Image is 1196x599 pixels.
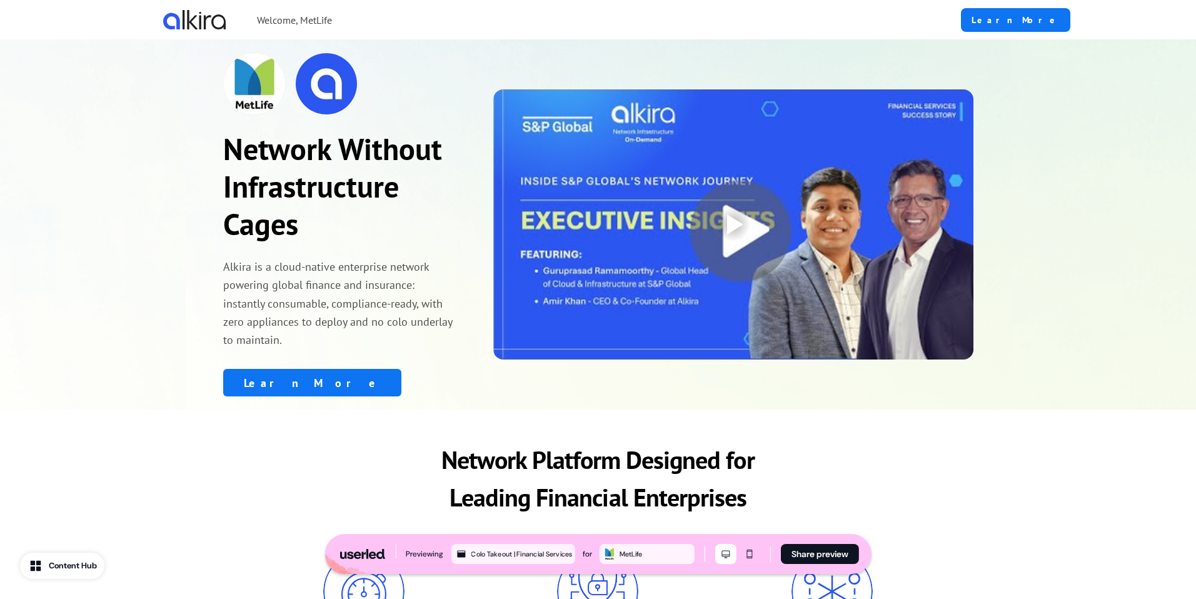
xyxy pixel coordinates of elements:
[257,13,332,28] p: Welcome, MetLife
[620,548,692,560] div: MetLife
[961,8,1070,32] a: Learn More
[781,544,859,564] button: Share preview
[20,553,104,579] button: Content Hub
[49,560,97,572] div: Content Hub
[583,548,592,560] div: for
[406,548,443,560] div: Previewing
[223,130,458,243] p: Network Without Infrastructure Cages
[223,369,401,396] a: Learn More
[401,441,796,516] p: Network Platform Designed for Leading Financial Enterprises
[223,258,458,349] p: Alkira is a cloud-native enterprise network powering global finance and insurance: instantly cons...
[471,548,572,560] div: Colo Takeout | Financial Services
[739,544,760,564] button: Mobile mode
[715,544,736,564] button: Desktop mode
